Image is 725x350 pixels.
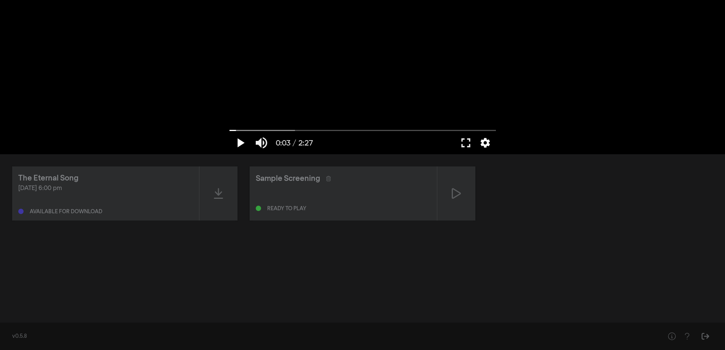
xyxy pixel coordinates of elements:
[18,173,78,184] div: The Eternal Song
[30,209,102,214] div: Available for download
[256,173,320,184] div: Sample Screening
[455,131,476,154] button: Full screen
[229,131,251,154] button: Play
[267,206,306,211] div: Ready to play
[272,131,317,154] button: 0:03 / 2:27
[251,131,272,154] button: Mute
[12,332,649,340] div: v0.5.8
[664,329,679,344] button: Help
[679,329,695,344] button: Help
[476,131,494,154] button: More settings
[698,329,713,344] button: Sign Out
[18,184,193,193] div: [DATE] 6:00 pm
